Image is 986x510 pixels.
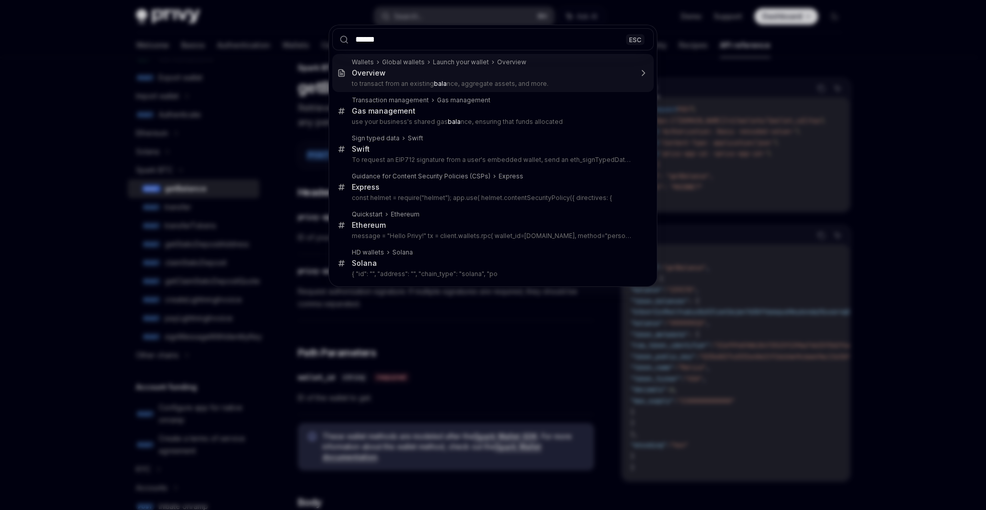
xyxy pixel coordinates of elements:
[352,232,632,240] p: message = "Hello Privy!" tx = client.wallets.rpc( wallet_id=[DOMAIN_NAME], method="personal_sign
[352,221,386,230] div: Ethereum
[499,172,523,180] div: Express
[372,270,498,278] privy-wallet-id: ", "address": "
[352,183,380,192] div: Express
[408,134,423,142] div: Swift
[352,96,429,104] div: Transaction management
[352,270,632,278] p: { "id": "
[352,210,383,218] div: Quickstart
[352,106,415,116] div: Gas management
[352,68,386,78] div: Overview
[352,248,384,257] div: HD wallets
[433,58,489,66] div: Launch your wallet
[352,118,632,126] p: use your business's shared gas nce, ensuring that funds allocated
[448,118,461,125] b: bala
[382,58,425,66] div: Global wallets
[352,58,374,66] div: Wallets
[497,58,526,66] div: Overview
[352,80,632,88] p: to transact from an existing nce, aggregate assets, and more.
[352,259,377,268] div: Solana
[392,248,413,257] div: Solana
[352,194,632,202] p: const helmet = require("helmet"); app.use( helmet.contentSecurityPolicy({ directives: {
[626,34,644,45] div: ESC
[434,80,447,87] b: bala
[391,210,420,218] div: Ethereum
[352,144,370,154] div: Swift
[413,270,498,278] your-wallet-address: ", "chain_type": "solana", "po
[352,172,490,180] div: Guidance for Content Security Policies (CSPs)
[352,134,400,142] div: Sign typed data
[437,96,490,104] div: Gas management
[352,156,632,164] p: To request an EIP712 signature from a user's embedded wallet, send an eth_signTypedData_v4 JSON-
